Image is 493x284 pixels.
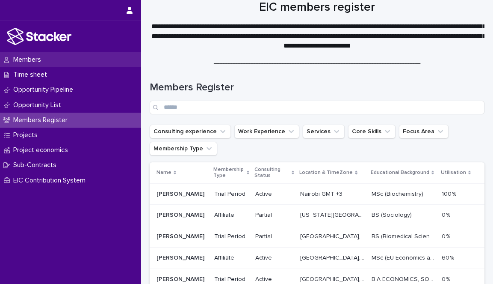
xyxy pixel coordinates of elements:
[442,253,456,262] p: 60 %
[156,253,206,262] p: [PERSON_NAME]
[372,231,437,240] p: BS (Biomedical Science). MS (Medical Biotechnology)
[300,253,366,262] p: [GEOGRAPHIC_DATA], GMT+2
[442,189,458,198] p: 100 %
[303,125,345,138] button: Services
[372,189,425,198] p: MSc (Biochemistry)
[372,253,437,262] p: MSc (EU Economics and Market Regulation), BSc (Economics & International Business)
[10,176,92,185] p: EIC Contribution System
[150,226,484,248] tr: [PERSON_NAME][PERSON_NAME] Trial PeriodPartialPartial [GEOGRAPHIC_DATA], [GEOGRAPHIC_DATA] Time, ...
[156,210,206,219] p: [PERSON_NAME]
[255,253,274,262] p: Active
[214,212,248,219] p: Affiliate
[150,142,217,155] button: Membership Type
[255,189,274,198] p: Active
[300,274,366,283] p: [GEOGRAPHIC_DATA],(EAT) 12:13PM
[156,231,206,240] p: [PERSON_NAME]
[10,101,68,109] p: Opportunity List
[10,161,63,169] p: Sub-Contracts
[150,205,484,226] tr: [PERSON_NAME][PERSON_NAME] AffiliatePartialPartial [US_STATE][GEOGRAPHIC_DATA], GMT-5[US_STATE][G...
[372,274,437,283] p: B.A ECONOMICS, SOCIOLOGY AND PSYCHOLOGY
[441,168,466,177] p: Utilisation
[300,210,366,219] p: New York City, GMT-5
[255,210,274,219] p: Partial
[150,101,484,114] input: Search
[10,131,44,139] p: Projects
[214,191,248,198] p: Trial Period
[150,125,231,138] button: Consulting experience
[10,71,54,79] p: Time sheet
[300,231,366,240] p: Brazil, Brasília Time, GMT +3
[150,0,484,15] h1: EIC members register
[10,116,74,124] p: Members Register
[442,231,452,240] p: 0 %
[156,274,206,283] p: OSCAR SHITIABAYI
[150,247,484,269] tr: [PERSON_NAME][PERSON_NAME] AffiliateActiveActive [GEOGRAPHIC_DATA], GMT+2[GEOGRAPHIC_DATA], GMT+2...
[7,28,71,45] img: stacker-logo-white.png
[234,125,299,138] button: Work Experience
[10,86,80,94] p: Opportunity Pipeline
[254,165,289,181] p: Consulting Status
[10,56,48,64] p: Members
[156,189,206,198] p: Winold Mbindyo
[214,276,248,283] p: Trial Period
[300,189,344,198] p: Nairobi GMT +3
[213,165,244,181] p: Membership Type
[399,125,449,138] button: Focus Area
[255,231,274,240] p: Partial
[371,168,429,177] p: Educational Background
[442,210,452,219] p: 0 %
[299,168,353,177] p: Location & TimeZone
[214,233,248,240] p: Trial Period
[255,274,274,283] p: Active
[150,81,484,94] h1: Members Register
[10,146,75,154] p: Project economics
[214,254,248,262] p: Affiliate
[150,183,484,205] tr: [PERSON_NAME][PERSON_NAME] Trial PeriodActiveActive Nairobi GMT +3Nairobi GMT +3 MSc (Biochemistr...
[442,274,452,283] p: 0 %
[156,168,171,177] p: Name
[372,210,413,219] p: BS (Sociology)
[348,125,396,138] button: Core Skills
